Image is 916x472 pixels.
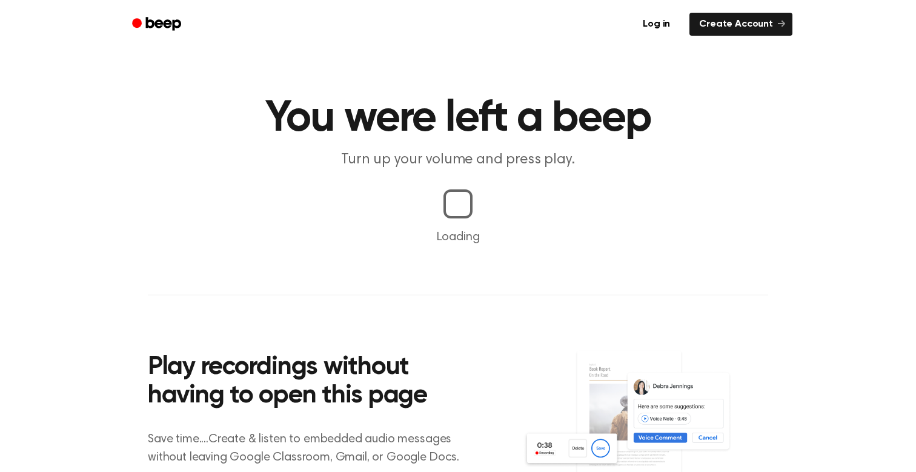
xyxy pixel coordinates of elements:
p: Loading [15,228,901,246]
h2: Play recordings without having to open this page [148,353,474,411]
a: Beep [124,13,192,36]
p: Turn up your volume and press play. [225,150,691,170]
a: Create Account [689,13,792,36]
a: Log in [631,10,682,38]
p: Save time....Create & listen to embedded audio messages without leaving Google Classroom, Gmail, ... [148,430,474,467]
h1: You were left a beep [148,97,768,140]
